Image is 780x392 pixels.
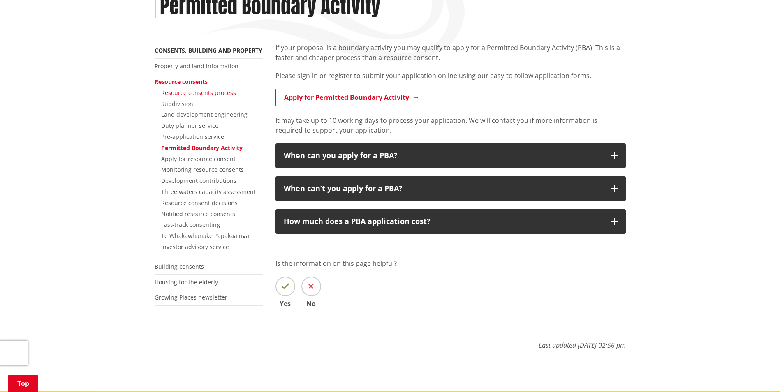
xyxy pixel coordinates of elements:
a: Building consents [155,263,204,270]
a: Investor advisory service [161,243,229,251]
button: When can’t you apply for a PBA? [275,176,626,201]
a: Three waters capacity assessment [161,188,256,196]
a: Subdivision [161,100,193,108]
div: When can’t you apply for a PBA? [284,184,603,193]
span: Yes [275,300,295,307]
p: Last updated [DATE] 02:56 pm [275,332,626,350]
a: Pre-application service [161,133,224,141]
div: When can you apply for a PBA? [284,152,603,160]
a: Apply for resource consent [161,155,236,163]
a: Notified resource consents [161,210,235,218]
a: Resource consents process [161,89,236,97]
button: How much does a PBA application cost? [275,209,626,234]
a: Development contributions [161,177,236,184]
a: Land development engineering [161,111,248,118]
iframe: Messenger Launcher [742,357,772,387]
a: Resource consents [155,78,208,85]
a: Monitoring resource consents [161,166,244,173]
a: Duty planner service [161,122,218,129]
a: Apply for Permitted Boundary Activity [275,89,428,106]
p: If your proposal is a boundary activity you may qualify to apply for a Permitted Boundary Activit... [275,43,626,62]
a: Top [8,375,38,392]
a: Consents, building and property [155,46,262,54]
button: When can you apply for a PBA? [275,143,626,168]
a: Resource consent decisions [161,199,238,207]
a: Housing for the elderly [155,278,218,286]
p: Is the information on this page helpful? [275,258,626,268]
p: It may take up to 10 working days to process your application. We will contact you if more inform... [275,115,626,135]
a: Growing Places newsletter [155,293,227,301]
a: Fast-track consenting [161,221,220,228]
a: Permitted Boundary Activity [161,144,243,152]
a: Te Whakawhanake Papakaainga [161,232,249,240]
a: Property and land information [155,62,238,70]
div: How much does a PBA application cost? [284,217,603,226]
p: Please sign-in or register to submit your application online using our easy-to-follow application... [275,71,626,81]
span: No [301,300,321,307]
